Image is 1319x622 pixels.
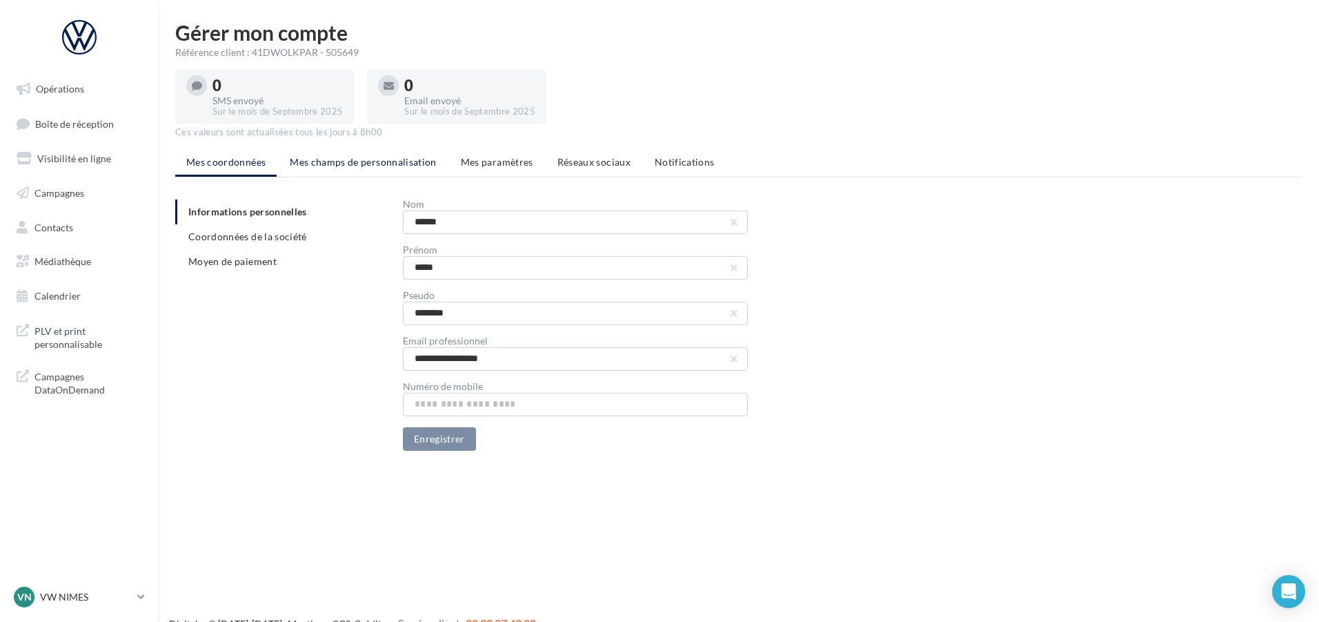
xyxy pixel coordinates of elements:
p: VW NIMES [40,590,132,604]
div: Email professionnel [403,336,748,346]
a: Calendrier [8,282,150,311]
div: Référence client : 41DWOLKPAR - 505649 [175,46,1302,59]
h1: Gérer mon compte [175,22,1302,43]
div: Pseudo [403,291,748,300]
div: Sur le mois de Septembre 2025 [212,106,343,118]
a: Boîte de réception [8,109,150,139]
a: Contacts [8,213,150,242]
span: Moyen de paiement [188,255,277,267]
a: Campagnes [8,179,150,208]
div: Numéro de mobile [403,382,748,391]
div: Nom [403,200,748,209]
button: Enregistrer [403,427,476,451]
div: 0 [404,78,535,93]
span: Mes paramètres [461,156,533,168]
a: Médiathèque [8,247,150,276]
a: Campagnes DataOnDemand [8,362,150,402]
div: SMS envoyé [212,96,343,106]
span: Boîte de réception [35,117,114,129]
a: PLV et print personnalisable [8,316,150,357]
span: VN [17,590,32,604]
span: Visibilité en ligne [37,153,111,164]
div: 0 [212,78,343,93]
div: Ces valeurs sont actualisées tous les jours à 8h00 [175,126,1302,139]
div: Open Intercom Messenger [1272,575,1305,608]
span: Opérations [36,83,84,95]
span: Mes champs de personnalisation [290,156,437,168]
span: Notifications [655,156,715,168]
a: Visibilité en ligne [8,144,150,173]
span: Contacts [34,221,73,233]
div: Prénom [403,245,748,255]
a: VN VW NIMES [11,584,148,610]
span: Calendrier [34,290,81,302]
span: Médiathèque [34,255,91,267]
div: Sur le mois de Septembre 2025 [404,106,535,118]
span: Réseaux sociaux [557,156,631,168]
span: Coordonnées de la société [188,231,307,242]
div: Email envoyé [404,96,535,106]
span: PLV et print personnalisable [34,322,142,351]
a: Opérations [8,75,150,104]
span: Campagnes DataOnDemand [34,367,142,397]
span: Campagnes [34,187,84,199]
